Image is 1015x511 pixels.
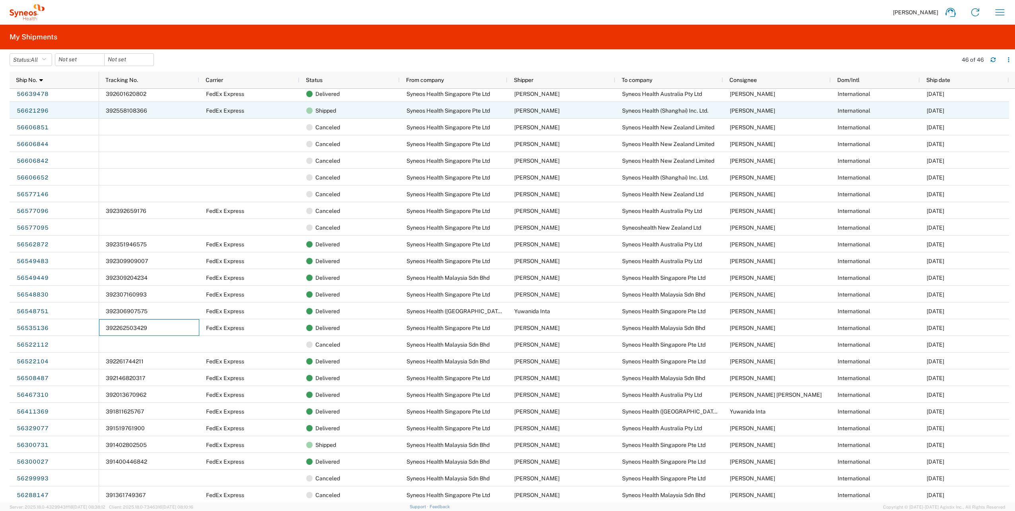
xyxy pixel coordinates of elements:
span: Syneos Health Singapore Pte Ltd [406,375,490,381]
span: International [838,308,870,314]
span: Syneos Health Malaysia Sdn Bhd [406,275,490,281]
span: 07/28/2025 [927,492,944,498]
span: 08/26/2025 [927,141,944,147]
span: FedEx Express [206,107,244,114]
span: Syneos Health Singapore Pte Ltd [406,492,490,498]
span: 392146820317 [106,375,145,381]
span: International [838,141,870,147]
a: 56548751 [16,305,49,318]
a: 56639478 [16,88,49,101]
span: Lewis Chang [730,291,775,298]
span: Syneos Health (Thailand) Limited [406,308,525,314]
a: 56522112 [16,339,49,351]
span: Syneos Health Malaysia Sdn Bhd [406,458,490,465]
span: Arturo Medina [514,425,560,431]
span: 392307160993 [106,291,147,298]
span: International [838,425,870,431]
span: Jemma Arnold [730,141,775,147]
span: FedEx Express [206,392,244,398]
span: 08/21/2025 [927,275,944,281]
span: Arturo Medina [730,475,775,482]
span: 392309204234 [106,275,148,281]
span: Syneos Health Singapore Pte Ltd [406,91,490,97]
span: 391519761900 [106,425,145,431]
span: 08/20/2025 [927,291,944,298]
span: International [838,241,870,248]
span: Client: 2025.18.0-7346316 [109,505,193,509]
span: Syneos Health Australia Pty Ltd [622,392,702,398]
span: FedEx Express [206,425,244,431]
span: Syneos Health Singapore Pte Ltd [622,275,706,281]
span: Shipped [315,437,336,453]
span: Canceled [315,152,340,169]
span: Ship date [926,77,950,83]
span: Delivered [315,286,340,303]
span: Chor Hong Lim [514,475,560,482]
span: Delivered [315,370,340,386]
span: International [838,124,870,131]
span: International [838,375,870,381]
span: 07/28/2025 [927,442,944,448]
span: Syneos Health Singapore Pte Ltd [622,341,706,348]
span: International [838,358,870,365]
span: Arturo Medina [514,325,560,331]
a: 56548830 [16,289,49,301]
span: Syneos Health Malaysia Sdn Bhd [622,291,705,298]
span: Wan Muhammad Khairul Shafiqzam [514,442,560,448]
span: Arturo Medina [514,291,560,298]
span: Arturo Medina [514,158,560,164]
span: Syneos Health Malaysia Sdn Bhd [406,442,490,448]
span: 392262503429 [106,325,147,331]
span: [DATE] 08:10:16 [162,505,193,509]
span: Eugene Soon [514,341,560,348]
span: Chor Hong Lim [514,458,560,465]
span: Copyright © [DATE]-[DATE] Agistix Inc., All Rights Reserved [883,503,1005,511]
span: Delivered [315,86,340,102]
span: 07/30/2025 [927,425,944,431]
a: 56549483 [16,255,49,268]
span: 392013670962 [106,392,146,398]
span: FedEx Express [206,291,244,298]
span: Syneos Health Singapore Pte Ltd [406,224,490,231]
a: 56577096 [16,205,49,218]
span: Delivered [315,269,340,286]
a: 56535136 [16,322,49,335]
span: Syneos Health New Zealand Ltd [622,191,704,197]
span: Syneos Health Malaysia Sdn Bhd [406,475,490,482]
span: Aviva Hu [730,107,775,114]
span: FedEx Express [206,375,244,381]
span: Syneos Health Singapore Pte Ltd [406,325,490,331]
span: FedEx Express [206,275,244,281]
span: Syneos Health Singapore Pte Ltd [406,141,490,147]
a: 56300027 [16,456,49,468]
span: 08/27/2025 [927,174,944,181]
span: Shipped [315,102,336,119]
span: International [838,191,870,197]
span: 08/22/2025 [927,224,944,231]
span: 07/28/2025 [927,475,944,482]
span: Arturo Medina [514,91,560,97]
a: 56606844 [16,138,49,151]
span: Syneos Health Australia Pty Ltd [622,91,702,97]
span: Arturo Medina [514,408,560,415]
a: 56299993 [16,472,49,485]
span: Joel Reid [730,208,775,214]
a: 56577146 [16,188,49,201]
span: 391811625767 [106,408,144,415]
span: To company [622,77,652,83]
span: 392351946575 [106,241,147,248]
span: Canceled [315,219,340,236]
span: Arturo Medina [514,208,560,214]
a: 56467310 [16,389,49,402]
a: Feedback [430,504,450,509]
span: Status [306,77,323,83]
span: Delivered [315,303,340,320]
span: Syneos Health New Zealand Limited [622,141,714,147]
div: 46 of 46 [962,56,984,63]
span: Ligia Cassales Chen [730,392,822,398]
span: FedEx Express [206,241,244,248]
span: 392309909007 [106,258,148,264]
span: Arturo Medina [514,191,560,197]
span: 391361749367 [106,492,146,498]
span: Syneos Health Australia Pty Ltd [622,241,702,248]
